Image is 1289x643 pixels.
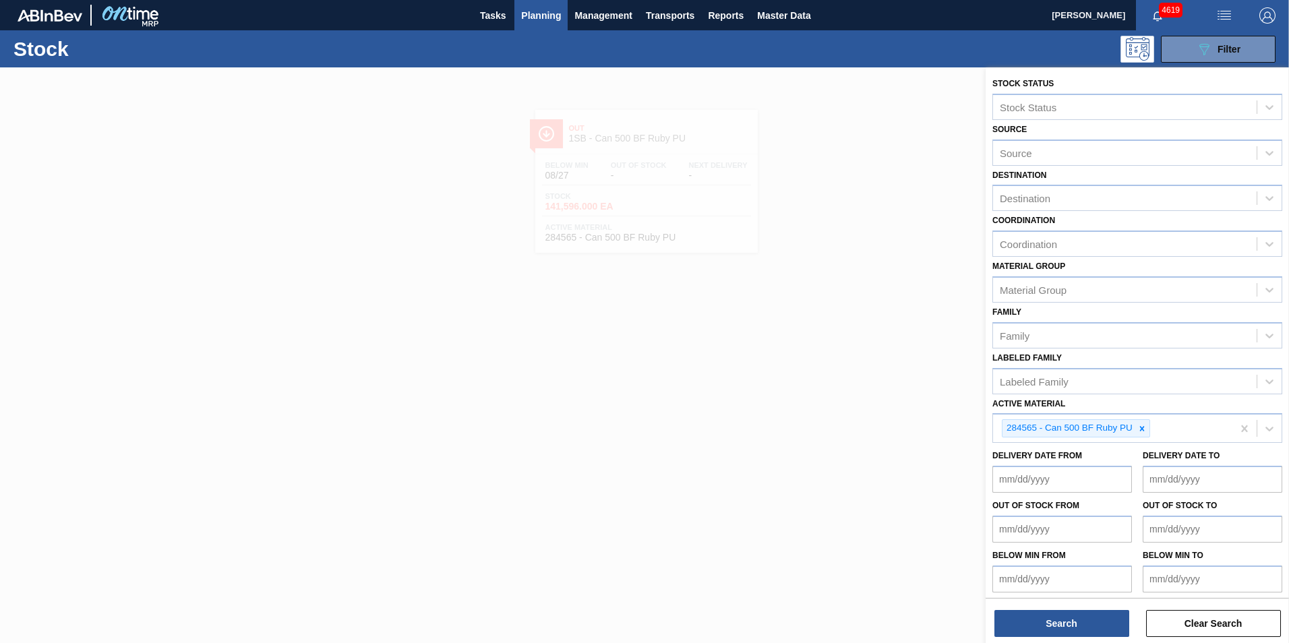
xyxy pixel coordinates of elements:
span: Master Data [757,7,810,24]
label: Below Min from [992,551,1066,560]
span: Transports [646,7,694,24]
label: Out of Stock from [992,501,1079,510]
label: Active Material [992,399,1065,408]
div: Family [1000,330,1029,341]
span: Tasks [478,7,508,24]
input: mm/dd/yyyy [992,565,1132,592]
label: Out of Stock to [1143,501,1217,510]
label: Delivery Date from [992,451,1082,460]
input: mm/dd/yyyy [992,466,1132,493]
label: Stock Status [992,79,1054,88]
label: Below Min to [1143,551,1203,560]
span: Filter [1218,44,1240,55]
div: Labeled Family [1000,375,1069,387]
label: Destination [992,171,1046,180]
div: Coordination [1000,239,1057,250]
span: Management [574,7,632,24]
div: Material Group [1000,284,1067,295]
label: Coordination [992,216,1055,225]
div: Destination [1000,193,1050,204]
span: Planning [521,7,561,24]
label: Family [992,307,1021,317]
img: TNhmsLtSVTkK8tSr43FrP2fwEKptu5GPRR3wAAAABJRU5ErkJggg== [18,9,82,22]
label: Source [992,125,1027,134]
label: Material Group [992,262,1065,271]
button: Filter [1161,36,1276,63]
label: Labeled Family [992,353,1062,363]
div: Source [1000,147,1032,158]
input: mm/dd/yyyy [1143,466,1282,493]
div: Stock Status [1000,101,1056,113]
img: Logout [1259,7,1276,24]
img: userActions [1216,7,1232,24]
input: mm/dd/yyyy [1143,565,1282,592]
h1: Stock [13,41,215,57]
div: Programming: no user selected [1120,36,1154,63]
input: mm/dd/yyyy [992,516,1132,543]
span: 4619 [1159,3,1182,18]
div: 284565 - Can 500 BF Ruby PU [1002,420,1135,437]
button: Notifications [1136,6,1179,25]
input: mm/dd/yyyy [1143,516,1282,543]
span: Reports [708,7,744,24]
label: Delivery Date to [1143,451,1220,460]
